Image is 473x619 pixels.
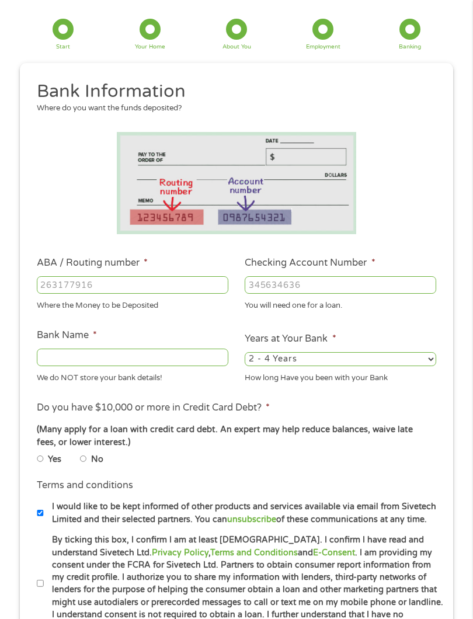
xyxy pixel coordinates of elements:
div: You will need one for a loan. [245,297,436,312]
a: E-Consent [313,548,355,558]
h2: Bank Information [37,81,428,104]
div: Where the Money to be Deposited [37,297,228,312]
div: Start [56,45,70,51]
label: Yes [48,454,61,467]
input: 345634636 [245,277,436,294]
label: I would like to be kept informed of other products and services available via email from Sivetech... [44,501,443,526]
input: 263177916 [37,277,228,294]
label: No [91,454,103,467]
label: ABA / Routing number [37,258,148,270]
a: Terms and Conditions [210,548,298,558]
div: Banking [399,45,421,51]
div: We do NOT store your bank details! [37,369,228,385]
a: Privacy Policy [152,548,208,558]
a: unsubscribe [227,515,276,525]
label: Checking Account Number [245,258,375,270]
label: Terms and conditions [37,480,133,492]
div: (Many apply for a loan with credit card debt. An expert may help reduce balances, waive late fees... [37,424,436,449]
div: About You [222,45,251,51]
div: How long Have you been with your Bank [245,369,436,385]
label: Do you have $10,000 or more in Credit Card Debt? [37,402,270,415]
div: Where do you want the funds deposited? [37,103,428,115]
label: Bank Name [37,330,97,342]
img: Routing number location [117,133,356,235]
div: Employment [306,45,340,51]
div: Your Home [135,45,165,51]
label: Years at Your Bank [245,333,336,346]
